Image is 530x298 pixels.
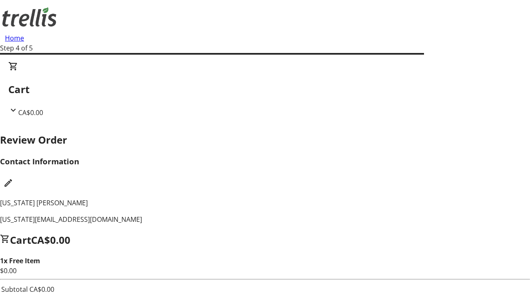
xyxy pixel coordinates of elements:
td: CA$0.00 [29,284,55,295]
span: Cart [10,233,31,247]
span: CA$0.00 [18,108,43,117]
h2: Cart [8,82,522,97]
div: CartCA$0.00 [8,61,522,118]
td: Subtotal [1,284,28,295]
span: CA$0.00 [31,233,70,247]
